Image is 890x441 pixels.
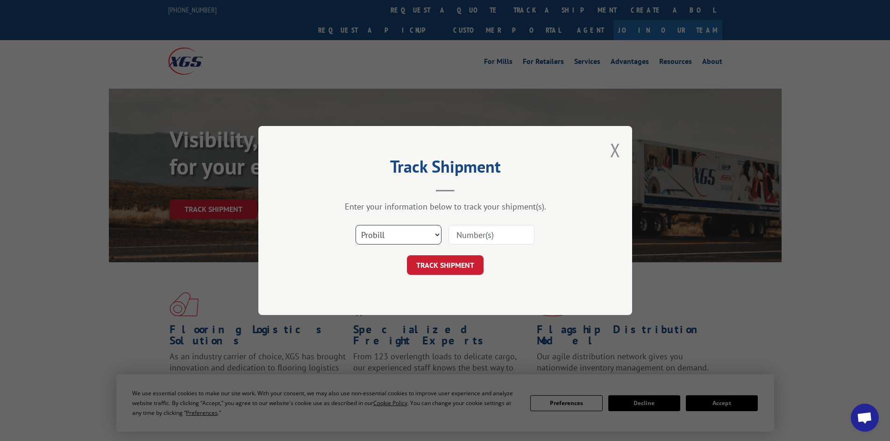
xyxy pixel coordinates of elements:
[305,160,585,178] h2: Track Shipment
[851,404,879,432] div: Open chat
[305,201,585,212] div: Enter your information below to track your shipment(s).
[449,225,534,245] input: Number(s)
[407,255,484,275] button: TRACK SHIPMENT
[610,138,620,162] button: Close modal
